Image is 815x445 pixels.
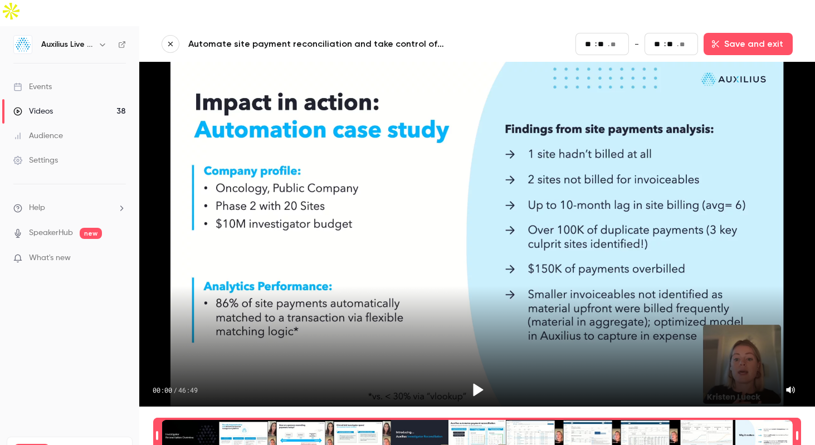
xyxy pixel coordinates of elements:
span: Help [29,202,45,214]
fieldset: 46:49.14 [645,33,698,55]
span: What's new [29,252,71,264]
div: Audience [13,130,63,141]
div: Events [13,81,52,92]
span: / [173,385,177,394]
div: Settings [13,155,58,166]
input: seconds [667,38,676,50]
span: 46:49 [178,385,198,394]
button: Play [464,376,491,403]
fieldset: 00:00.00 [575,33,629,55]
a: SpeakerHub [29,227,73,239]
li: help-dropdown-opener [13,202,126,214]
input: milliseconds [611,38,619,51]
span: . [608,38,609,50]
img: Auxilius Live Sessions [14,36,32,53]
span: 00:00 [153,385,172,394]
input: milliseconds [680,38,689,51]
section: Video player [139,62,815,407]
input: minutes [654,38,663,50]
a: Automate site payment reconciliation and take control of study close-out [188,37,456,51]
span: - [635,37,639,51]
span: new [80,228,102,239]
div: 00:00 [153,385,198,394]
button: Mute [779,379,802,401]
input: minutes [585,38,594,50]
input: seconds [598,38,607,50]
button: Save and exit [704,33,793,55]
span: : [595,38,597,50]
span: . [677,38,679,50]
span: : [664,38,666,50]
h6: Auxilius Live Sessions [41,39,94,50]
div: Videos [13,106,53,117]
